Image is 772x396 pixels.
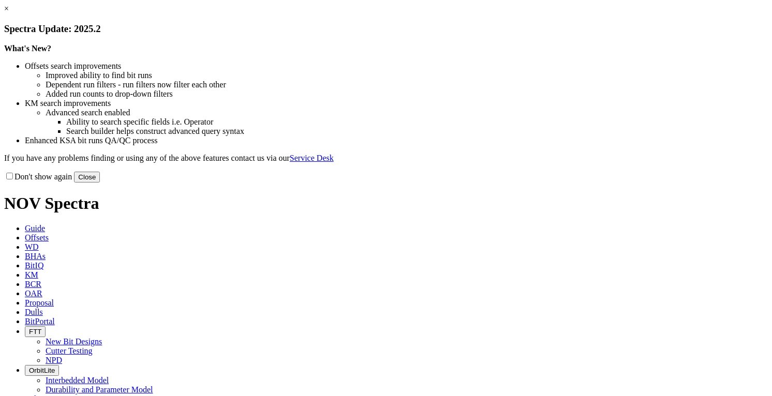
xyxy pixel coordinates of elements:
a: Cutter Testing [46,346,93,355]
h3: Spectra Update: 2025.2 [4,23,768,35]
p: If you have any problems finding or using any of the above features contact us via our [4,154,768,163]
a: Durability and Parameter Model [46,385,153,394]
label: Don't show again [4,172,72,181]
span: BCR [25,280,41,288]
a: New Bit Designs [46,337,102,346]
span: OrbitLite [29,367,55,374]
span: WD [25,242,39,251]
span: BitPortal [25,317,55,326]
a: × [4,4,9,13]
span: Proposal [25,298,54,307]
strong: What's New? [4,44,51,53]
a: Service Desk [290,154,334,162]
li: KM search improvements [25,99,768,108]
li: Dependent run filters - run filters now filter each other [46,80,768,89]
h1: NOV Spectra [4,194,768,213]
input: Don't show again [6,173,13,179]
span: BHAs [25,252,46,261]
span: KM [25,270,38,279]
li: Ability to search specific fields i.e. Operator [66,117,768,127]
button: Close [74,172,100,182]
li: Search builder helps construct advanced query syntax [66,127,768,136]
a: Interbedded Model [46,376,109,385]
li: Added run counts to drop-down filters [46,89,768,99]
li: Improved ability to find bit runs [46,71,768,80]
li: Enhanced KSA bit runs QA/QC process [25,136,768,145]
span: Guide [25,224,45,233]
span: OAR [25,289,42,298]
span: BitIQ [25,261,43,270]
a: NPD [46,356,62,364]
span: Dulls [25,308,43,316]
span: FTT [29,328,41,336]
li: Offsets search improvements [25,62,768,71]
span: Offsets [25,233,49,242]
li: Advanced search enabled [46,108,768,117]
